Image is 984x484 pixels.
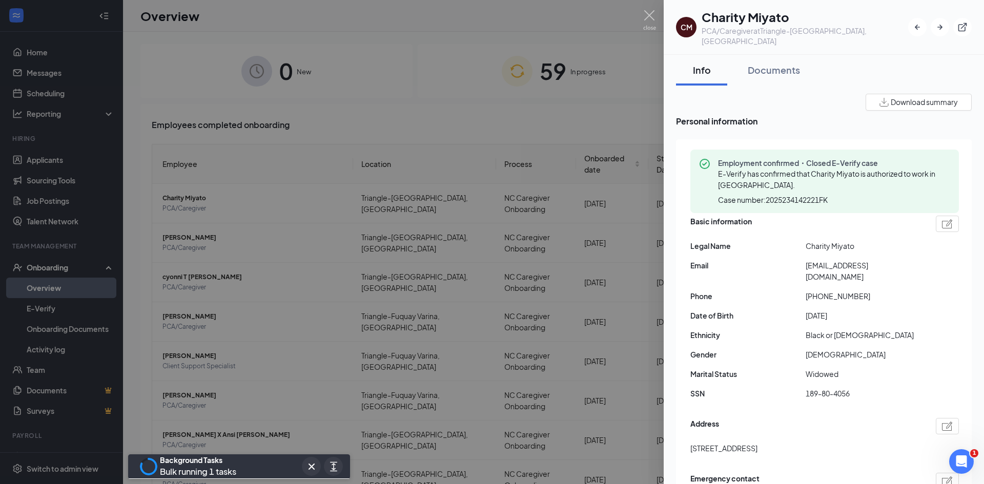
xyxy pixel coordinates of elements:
[718,158,951,168] span: Employment confirmed・Closed E-Verify case
[953,18,972,36] button: ExternalLink
[676,115,972,128] span: Personal information
[690,388,806,399] span: SSN
[690,240,806,251] span: Legal Name
[806,310,921,321] span: [DATE]
[891,97,958,108] span: Download summary
[690,368,806,380] span: Marital Status
[699,158,711,170] svg: CheckmarkCircle
[806,388,921,399] span: 189-80-4056
[718,195,828,205] span: Case number: 2025234142221FK
[690,216,752,232] span: Basic information
[681,22,692,32] div: CM
[690,443,757,454] span: [STREET_ADDRESS]
[305,460,318,473] svg: Cross
[690,349,806,360] span: Gender
[935,22,945,32] svg: ArrowRight
[949,449,974,474] iframe: Intercom live chat
[718,169,935,190] span: E-Verify has confirmed that Charity Miyato is authorized to work in [GEOGRAPHIC_DATA].
[160,466,236,477] span: Bulk running 1 tasks
[690,329,806,341] span: Ethnicity
[806,240,921,251] span: Charity Miyato
[690,418,719,434] span: Address
[690,290,806,302] span: Phone
[686,64,717,76] div: Info
[160,455,236,465] div: Background Tasks
[970,449,978,457] span: 1
[957,22,968,32] svg: ExternalLink
[908,18,927,36] button: ArrowLeftNew
[690,310,806,321] span: Date of Birth
[690,260,806,271] span: Email
[806,329,921,341] span: Black or [DEMOGRAPHIC_DATA]
[912,22,922,32] svg: ArrowLeftNew
[702,8,908,26] h1: Charity Miyato
[327,460,340,473] svg: ArrowsExpand
[806,290,921,302] span: [PHONE_NUMBER]
[748,64,800,76] div: Documents
[806,368,921,380] span: Widowed
[702,26,908,46] div: PCA/Caregiver at Triangle-[GEOGRAPHIC_DATA], [GEOGRAPHIC_DATA]
[931,18,949,36] button: ArrowRight
[806,349,921,360] span: [DEMOGRAPHIC_DATA]
[806,260,921,282] span: [EMAIL_ADDRESS][DOMAIN_NAME]
[866,94,972,111] button: Download summary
